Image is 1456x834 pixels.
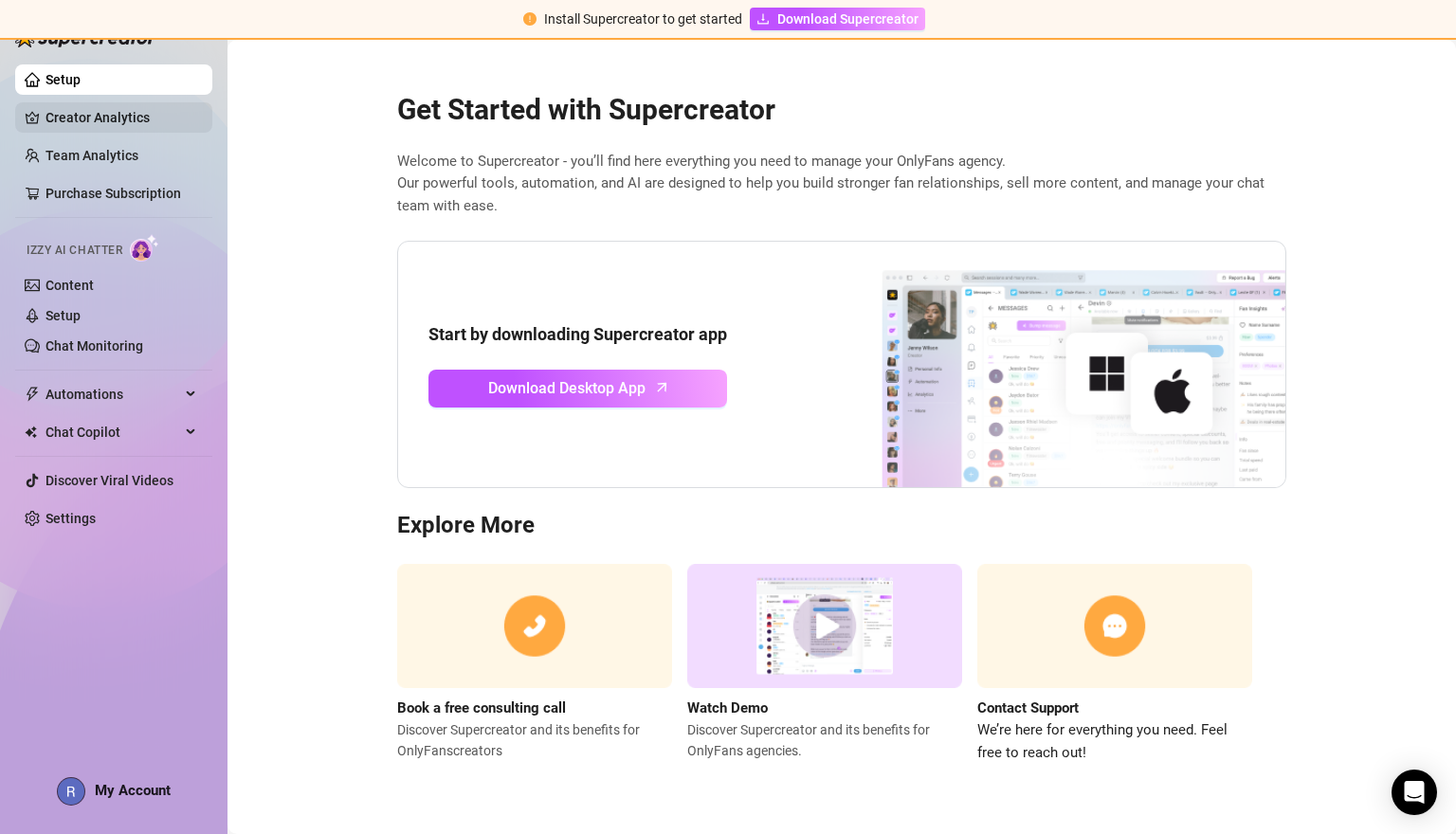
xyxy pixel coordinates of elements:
img: download app [811,242,1285,488]
strong: Contact Support [977,699,1079,716]
h3: Explore More [397,511,1286,541]
span: Install Supercreator to get started [544,11,742,27]
a: Settings [45,511,96,526]
div: Open Intercom Messenger [1392,770,1437,815]
a: Discover Viral Videos [45,473,173,488]
a: Team Analytics [45,148,138,163]
span: Izzy AI Chatter [27,242,122,260]
span: Automations [45,379,180,409]
img: contact support [977,564,1252,688]
span: Download Desktop App [488,376,646,400]
strong: Start by downloading Supercreator app [428,324,727,344]
span: Welcome to Supercreator - you’ll find here everything you need to manage your OnlyFans agency. Ou... [397,151,1286,218]
img: supercreator demo [687,564,962,688]
a: Chat Monitoring [45,338,143,354]
h2: Get Started with Supercreator [397,92,1286,128]
span: My Account [95,782,171,799]
a: Setup [45,308,81,323]
a: Download Supercreator [750,8,925,30]
span: arrow-up [651,376,673,398]
a: Content [45,278,94,293]
strong: Watch Demo [687,699,768,716]
a: Purchase Subscription [45,186,181,201]
span: Discover Supercreator and its benefits for OnlyFans creators [397,719,672,761]
img: AI Chatter [130,234,159,262]
img: Chat Copilot [25,426,37,439]
strong: Book a free consulting call [397,699,566,716]
span: Discover Supercreator and its benefits for OnlyFans agencies. [687,719,962,761]
a: Watch DemoDiscover Supercreator and its benefits for OnlyFans agencies. [687,564,962,764]
img: consulting call [397,564,672,688]
span: thunderbolt [25,387,40,402]
span: exclamation-circle [523,12,537,26]
a: Creator Analytics [45,102,197,133]
span: Chat Copilot [45,417,180,447]
a: Setup [45,72,81,87]
a: Download Desktop Apparrow-up [428,370,727,408]
span: Download Supercreator [777,9,919,29]
a: Book a free consulting callDiscover Supercreator and its benefits for OnlyFanscreators [397,564,672,764]
span: download [756,12,770,26]
img: ACg8ocLd9l-SnV4VNwYo-o2Ya8lS-5ybfDpxOJqxofgYlTWd9E414w=s96-c [58,778,84,805]
span: We’re here for everything you need. Feel free to reach out! [977,719,1252,764]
